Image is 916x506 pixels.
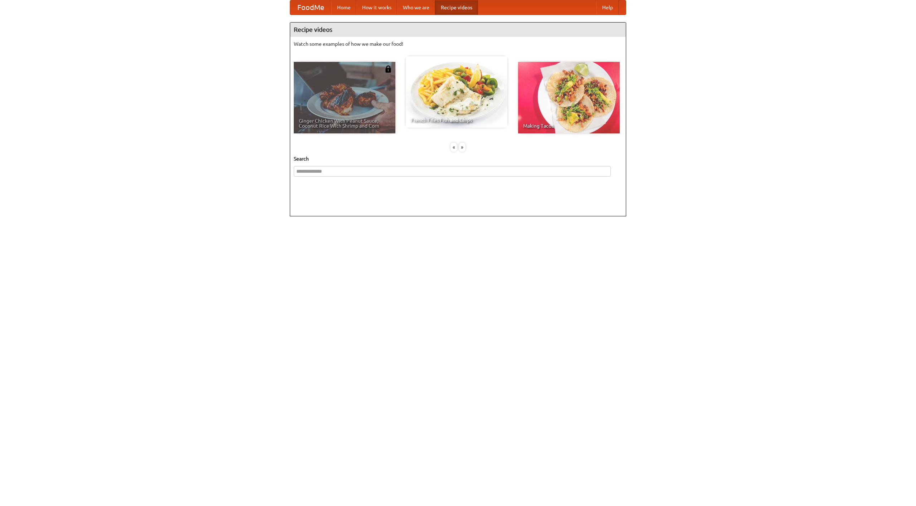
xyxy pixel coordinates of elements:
div: « [450,143,457,152]
img: 483408.png [385,65,392,73]
a: How it works [356,0,397,15]
span: Making Tacos [523,123,615,128]
a: FoodMe [290,0,331,15]
a: Help [596,0,619,15]
a: Home [331,0,356,15]
h5: Search [294,155,622,162]
a: Who we are [397,0,435,15]
span: French Fries Fish and Chips [411,118,502,123]
h4: Recipe videos [290,23,626,37]
a: French Fries Fish and Chips [406,56,507,128]
div: » [459,143,466,152]
a: Recipe videos [435,0,478,15]
p: Watch some examples of how we make our food! [294,40,622,48]
a: Making Tacos [518,62,620,133]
